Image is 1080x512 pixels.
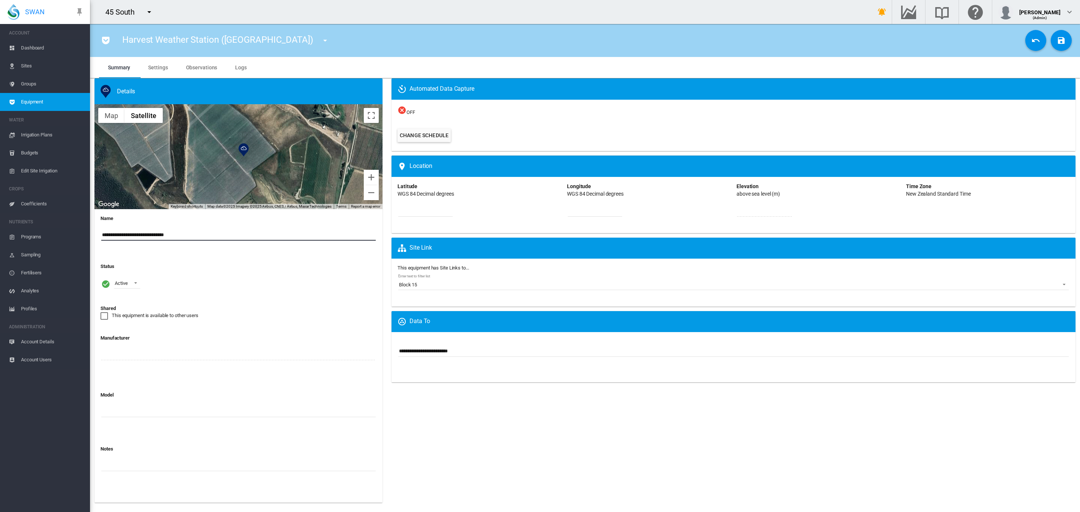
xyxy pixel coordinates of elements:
[1025,30,1046,51] button: Cancel Changes
[321,36,330,45] md-icon: icon-menu-down
[1019,6,1060,13] div: [PERSON_NAME]
[397,190,454,198] div: WGS 84 Decimal degrees
[397,265,1069,271] label: This equipment has Site Links to...
[171,204,203,209] button: Keyboard shortcuts
[7,4,19,20] img: SWAN-Landscape-Logo-Colour-drop.png
[318,33,333,48] button: icon-menu-down
[397,85,474,94] span: Automated Data Capture
[933,7,951,16] md-icon: Search the knowledge base
[142,4,157,19] button: icon-menu-down
[21,162,84,180] span: Edit Site Irrigation
[998,4,1013,19] img: profile.jpg
[736,190,780,198] div: above sea level (m)
[25,7,45,16] span: SWAN
[108,64,130,70] span: Summary
[1031,36,1040,45] md-icon: icon-undo
[966,7,984,16] md-icon: Click here for help
[238,143,249,157] div: Harvest Weather Station
[397,106,1069,116] span: OFF
[21,300,84,318] span: Profiles
[148,64,168,70] span: Settings
[112,312,198,319] div: This equipment is available to other users
[336,204,346,208] a: Terms
[877,7,886,16] md-icon: icon-bell-ring
[101,279,110,289] i: Active
[21,264,84,282] span: Fertilisers
[96,199,121,209] img: Google
[567,183,591,190] div: Longitude
[100,335,130,341] b: Manufacturer
[364,108,379,123] button: Toggle fullscreen view
[100,85,111,98] img: 10.svg
[397,162,409,171] md-icon: icon-map-marker
[124,108,163,123] button: Show satellite imagery
[397,244,409,253] md-icon: icon-sitemap
[567,190,624,198] div: WGS 84 Decimal degrees
[21,126,84,144] span: Irrigation Plans
[900,7,918,16] md-icon: Go to the Data Hub
[397,244,432,253] span: Site Link
[397,85,409,94] md-icon: icon-camera-timer
[21,282,84,300] span: Analytes
[394,244,1075,253] div: A 'Site Link' will cause the equipment to appear on the Site Map and Site Equipment list
[100,305,115,311] b: Shared
[100,392,114,398] b: Model
[364,170,379,185] button: Zoom in
[9,27,84,39] span: ACCOUNT
[101,36,110,45] md-icon: icon-pocket
[115,280,127,286] div: Active
[397,162,432,171] span: Location
[21,246,84,264] span: Sampling
[21,228,84,246] span: Programs
[145,7,154,16] md-icon: icon-menu-down
[105,7,141,17] div: 45 South
[397,129,451,142] button: Change Schedule
[397,317,430,326] span: Data To
[397,183,417,190] div: Latitude
[9,321,84,333] span: ADMINISTRATION
[21,144,84,162] span: Budgets
[100,263,114,269] b: Status
[98,108,124,123] button: Show street map
[235,64,247,70] span: Logs
[1057,36,1066,45] md-icon: icon-content-save
[100,446,113,452] b: Notes
[874,4,889,19] button: icon-bell-ring
[397,317,409,326] md-icon: icon-google-circles-communities
[736,183,759,190] div: Elevation
[21,93,84,111] span: Equipment
[1051,30,1072,51] button: Save Changes
[1033,16,1047,20] span: (Admin)
[21,57,84,75] span: Sites
[364,185,379,200] button: Zoom out
[207,204,331,208] span: Map data ©2025 Imagery ©2025 Airbus, CNES / Airbus, Maxar Technologies
[9,183,84,195] span: CROPS
[906,183,931,190] div: Time Zone
[9,216,84,228] span: NUTRIENTS
[9,114,84,126] span: WATER
[75,7,84,16] md-icon: icon-pin
[122,34,313,45] span: Harvest Weather Station ([GEOGRAPHIC_DATA])
[21,333,84,351] span: Account Details
[21,195,84,213] span: Coefficients
[21,75,84,93] span: Groups
[21,351,84,369] span: Account Users
[100,85,382,98] div: Weather Station
[1065,7,1074,16] md-icon: icon-chevron-down
[399,281,417,288] div: Block 15
[186,64,217,70] span: Observations
[351,204,380,208] a: Report a map error
[21,39,84,57] span: Dashboard
[100,216,113,221] b: Name
[100,312,198,320] md-checkbox: This equipment is available to other users
[98,33,113,48] button: icon-pocket
[398,279,1069,290] md-select: Enter text to filter list: Block 15
[96,199,121,209] a: Open this area in Google Maps (opens a new window)
[906,190,971,198] div: New Zealand Standard Time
